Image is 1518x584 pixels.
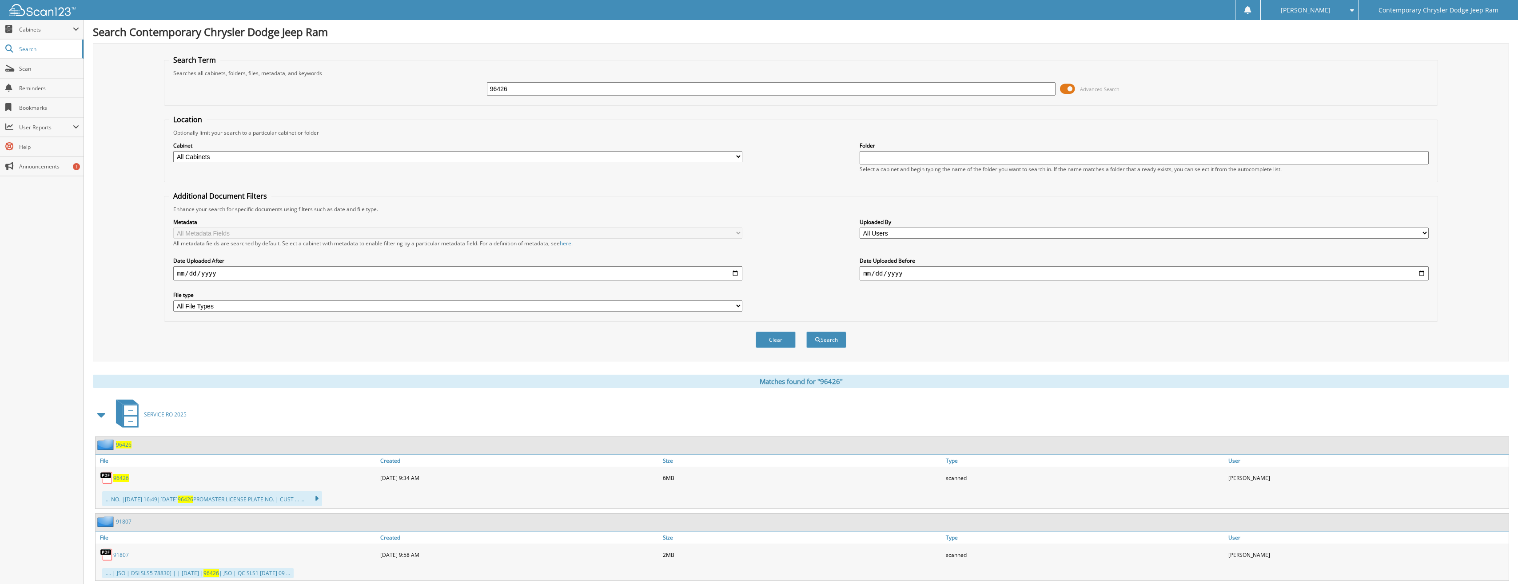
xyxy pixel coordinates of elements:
input: start [173,266,742,280]
a: File [96,455,378,467]
a: here [560,240,571,247]
span: Search [19,45,78,53]
div: [DATE] 9:34 AM [378,469,661,487]
img: PDF.png [100,548,113,561]
div: 1 [73,163,80,170]
span: User Reports [19,124,73,131]
span: SERVICE RO 2025 [144,411,187,418]
span: Scan [19,65,79,72]
div: Optionally limit your search to a particular cabinet or folder [169,129,1433,136]
label: Cabinet [173,142,742,149]
div: scanned [944,469,1226,487]
legend: Search Term [169,55,220,65]
a: 91807 [116,518,131,525]
div: Enhance your search for specific documents using filters such as date and file type. [169,205,1433,213]
label: Date Uploaded After [173,257,742,264]
a: 96426 [116,441,131,448]
div: Matches found for "96426" [93,375,1509,388]
a: User [1226,532,1509,544]
a: 96426 [113,474,129,482]
a: SERVICE RO 2025 [111,397,187,432]
div: ... NO. |[DATE] 16:49|[DATE] PROMASTER LICENSE PLATE NO. | CUST ... ... [102,491,322,506]
div: 6MB [661,469,943,487]
span: Help [19,143,79,151]
h1: Search Contemporary Chrysler Dodge Jeep Ram [93,24,1509,39]
img: scan123-logo-white.svg [9,4,76,16]
label: Date Uploaded Before [860,257,1428,264]
button: Clear [756,332,796,348]
label: Uploaded By [860,218,1428,226]
div: scanned [944,546,1226,564]
button: Search [806,332,846,348]
a: Created [378,532,661,544]
label: File type [173,291,742,299]
a: User [1226,455,1509,467]
span: Bookmarks [19,104,79,112]
input: end [860,266,1428,280]
div: 2MB [661,546,943,564]
a: Size [661,455,943,467]
img: PDF.png [100,471,113,484]
div: Searches all cabinets, folders, files, metadata, and keywords [169,69,1433,77]
div: .... | JSO | DSI SLS5 78830] | | [DATE] | | JSO | QC SLS1 [DATE] 09 ... [102,568,294,578]
div: All metadata fields are searched by default. Select a cabinet with metadata to enable filtering b... [173,240,742,247]
legend: Additional Document Filters [169,191,271,201]
a: 91807 [113,551,129,559]
span: Cabinets [19,26,73,33]
label: Metadata [173,218,742,226]
div: [PERSON_NAME] [1226,546,1509,564]
a: Type [944,455,1226,467]
span: 96426 [178,496,193,503]
span: Advanced Search [1080,86,1120,92]
a: Size [661,532,943,544]
div: [DATE] 9:58 AM [378,546,661,564]
span: [PERSON_NAME] [1281,8,1331,13]
div: [PERSON_NAME] [1226,469,1509,487]
span: 96426 [203,569,219,577]
img: folder2.png [97,516,116,527]
label: Folder [860,142,1428,149]
span: Announcements [19,163,79,170]
a: File [96,532,378,544]
span: Contemporary Chrysler Dodge Jeep Ram [1379,8,1498,13]
legend: Location [169,115,207,124]
div: Select a cabinet and begin typing the name of the folder you want to search in. If the name match... [860,165,1428,173]
img: folder2.png [97,439,116,450]
a: Type [944,532,1226,544]
span: Reminders [19,84,79,92]
a: Created [378,455,661,467]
